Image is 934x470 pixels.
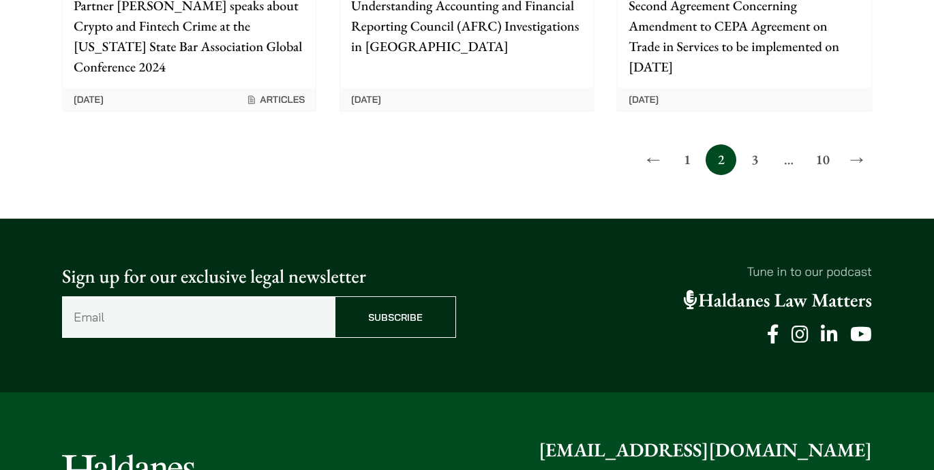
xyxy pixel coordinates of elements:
[74,93,104,106] time: [DATE]
[807,144,838,175] a: 10
[62,144,872,175] nav: Posts pagination
[841,144,872,175] a: →
[774,144,804,175] span: …
[740,144,770,175] a: 3
[638,144,669,175] a: ←
[62,296,335,338] input: Email
[62,262,456,291] p: Sign up for our exclusive legal newsletter
[351,93,381,106] time: [DATE]
[246,93,305,106] span: Articles
[684,288,872,313] a: Haldanes Law Matters
[539,438,872,463] a: [EMAIL_ADDRESS][DOMAIN_NAME]
[478,262,872,281] p: Tune in to our podcast
[335,296,456,338] input: Subscribe
[706,144,736,175] span: 2
[672,144,703,175] a: 1
[629,93,659,106] time: [DATE]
